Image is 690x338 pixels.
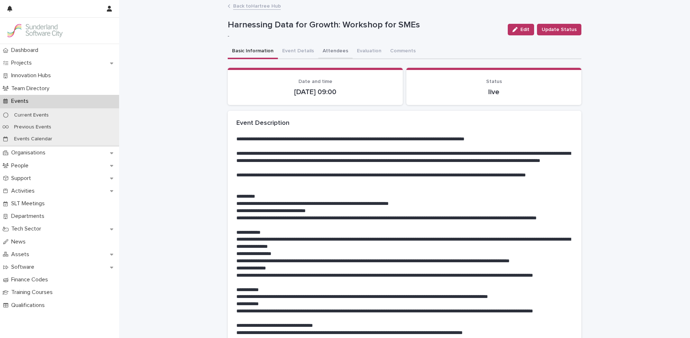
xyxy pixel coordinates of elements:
[520,27,529,32] span: Edit
[8,112,54,118] p: Current Events
[233,1,281,10] a: Back toHartree Hub
[8,213,50,220] p: Departments
[228,44,278,59] button: Basic Information
[8,162,34,169] p: People
[415,88,573,96] p: live
[486,79,502,84] span: Status
[8,302,51,309] p: Qualifications
[537,24,581,35] button: Update Status
[542,26,577,33] span: Update Status
[8,72,57,79] p: Innovation Hubs
[386,44,420,59] button: Comments
[8,251,35,258] p: Assets
[278,44,318,59] button: Event Details
[8,47,44,54] p: Dashboard
[8,238,31,245] p: News
[236,119,289,127] h2: Event Description
[236,88,394,96] p: [DATE] 09:00
[298,79,332,84] span: Date and time
[8,200,51,207] p: SLT Meetings
[8,149,51,156] p: Organisations
[8,175,37,182] p: Support
[228,33,499,39] p: -
[508,24,534,35] button: Edit
[8,136,58,142] p: Events Calendar
[8,225,47,232] p: Tech Sector
[8,264,40,271] p: Software
[8,60,38,66] p: Projects
[8,289,58,296] p: Training Courses
[8,98,34,105] p: Events
[8,85,55,92] p: Team Directory
[8,188,40,194] p: Activities
[8,124,57,130] p: Previous Events
[318,44,353,59] button: Attendees
[228,20,502,30] p: Harnessing Data for Growth: Workshop for SMEs
[6,23,64,38] img: Kay6KQejSz2FjblR6DWv
[8,276,54,283] p: Finance Codes
[353,44,386,59] button: Evaluation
